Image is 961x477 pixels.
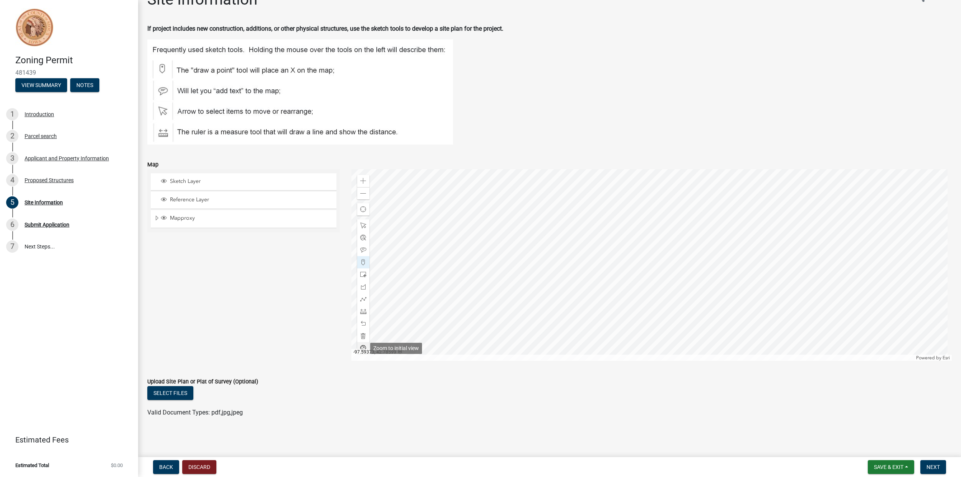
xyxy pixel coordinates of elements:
span: Valid Document Types: pdf,jpg,jpeg [147,409,243,416]
div: Reference Layer [160,196,334,204]
div: 1 [6,108,18,120]
div: 5 [6,196,18,209]
div: Mapproxy [160,215,334,222]
button: Select files [147,386,193,400]
a: Estimated Fees [6,432,126,447]
span: Back [159,464,173,470]
img: Map_Tools_b04468ed-e627-43b4-b89a-ab73256f3949.JPG [147,39,453,145]
div: Zoom to initial view [370,343,422,354]
div: Zoom in [357,175,369,187]
div: Site Information [25,200,63,205]
li: Sketch Layer [151,173,336,191]
div: Zoom out [357,187,369,199]
span: $0.00 [111,463,123,468]
wm-modal-confirm: Summary [15,82,67,89]
div: Parcel search [25,133,57,139]
button: Notes [70,78,99,92]
div: Introduction [25,112,54,117]
div: 6 [6,219,18,231]
button: Discard [182,460,216,474]
div: 2 [6,130,18,142]
label: Map [147,162,158,168]
span: Sketch Layer [168,178,334,185]
span: 481439 [15,69,123,76]
a: Esri [943,355,950,360]
div: Submit Application [25,222,69,227]
span: Save & Exit [874,464,903,470]
button: Back [153,460,179,474]
img: Sioux County, Iowa [15,8,54,47]
span: Mapproxy [168,215,334,222]
li: Mapproxy [151,210,336,228]
button: View Summary [15,78,67,92]
button: Next [920,460,946,474]
span: Expand [154,215,160,223]
div: Find my location [357,203,369,215]
ul: Layer List [150,171,337,230]
div: Proposed Structures [25,178,74,183]
div: 4 [6,174,18,186]
span: Estimated Total [15,463,49,468]
div: 7 [6,240,18,253]
strong: If project includes new construction, additions, or other physical structures, use the sketch too... [147,25,503,32]
h4: Zoning Permit [15,55,132,66]
span: Next [926,464,940,470]
wm-modal-confirm: Notes [70,82,99,89]
span: Reference Layer [168,196,334,203]
div: 3 [6,152,18,164]
div: Sketch Layer [160,178,334,186]
li: Reference Layer [151,192,336,209]
div: Applicant and Property Information [25,156,109,161]
div: Powered by [914,355,952,361]
label: Upload Site Plan or Plat of Survey (Optional) [147,379,258,385]
button: Save & Exit [868,460,914,474]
